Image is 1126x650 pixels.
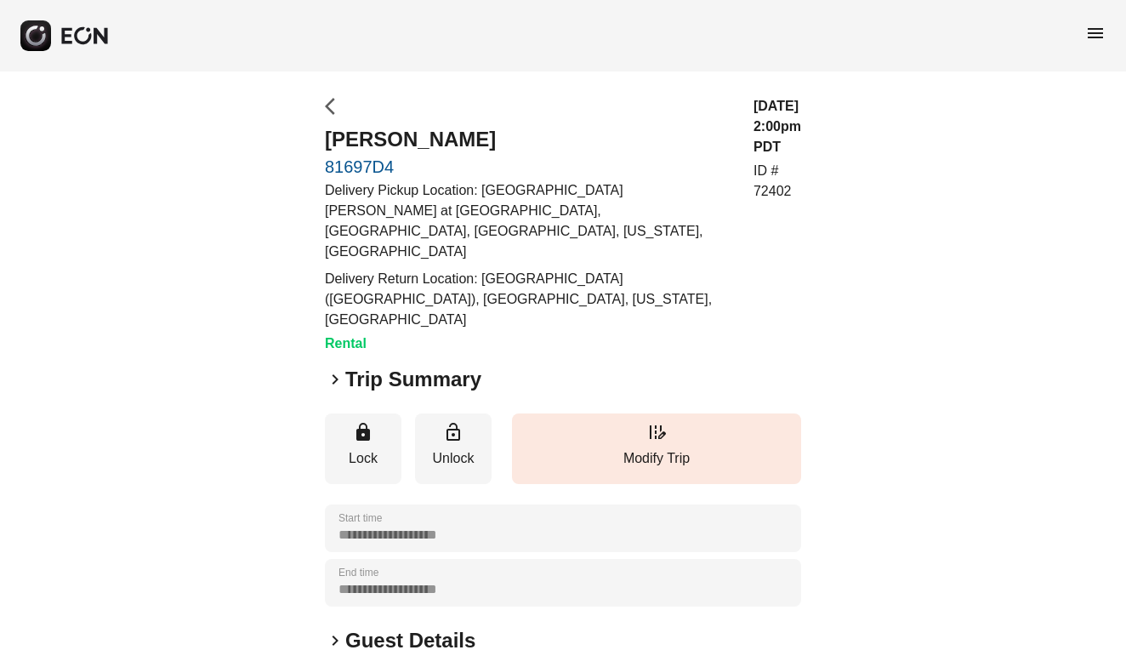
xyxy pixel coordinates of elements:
a: 81697D4 [325,157,733,177]
p: Unlock [424,448,483,469]
p: ID # 72402 [754,161,801,202]
span: menu [1085,23,1106,43]
h2: [PERSON_NAME] [325,126,733,153]
h2: Trip Summary [345,366,481,393]
span: keyboard_arrow_right [325,369,345,390]
p: Lock [333,448,393,469]
h3: [DATE] 2:00pm PDT [754,96,801,157]
span: lock [353,422,373,442]
button: Modify Trip [512,413,801,484]
button: Lock [325,413,401,484]
span: lock_open [443,422,463,442]
span: edit_road [646,422,667,442]
button: Unlock [415,413,492,484]
p: Delivery Return Location: [GEOGRAPHIC_DATA] ([GEOGRAPHIC_DATA]), [GEOGRAPHIC_DATA], [US_STATE], [... [325,269,733,330]
h3: Rental [325,334,733,354]
span: arrow_back_ios [325,96,345,117]
p: Modify Trip [520,448,793,469]
p: Delivery Pickup Location: [GEOGRAPHIC_DATA][PERSON_NAME] at [GEOGRAPHIC_DATA], [GEOGRAPHIC_DATA],... [325,180,733,262]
